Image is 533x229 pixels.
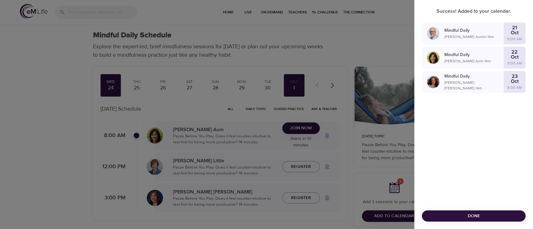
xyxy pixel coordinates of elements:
[444,27,504,34] p: Mindful Daily
[427,27,439,40] img: Jim_Austin_Headshot_min.jpg
[427,76,439,88] img: Cindy2%20031422%20blue%20filter%20hi-res.jpg
[427,51,439,64] img: Alisha%20Aum%208-9-21.jpg
[512,25,517,30] p: 21
[444,73,504,80] p: Mindful Daily
[444,34,504,40] p: [PERSON_NAME] Austin · 14 m
[507,85,522,90] p: 8:00 AM
[422,7,526,15] p: Success! Added to your calendar.
[511,55,519,60] p: Oct
[444,52,504,58] p: Mindful Daily
[427,212,521,220] span: Done
[444,80,504,91] p: [PERSON_NAME] [PERSON_NAME] · 14 m
[511,79,519,84] p: Oct
[507,60,522,66] p: 8:00 AM
[422,210,526,222] button: Done
[444,58,504,64] p: [PERSON_NAME] Aum · 14 m
[512,74,518,79] p: 23
[511,30,519,35] p: Oct
[511,50,518,55] p: 22
[507,36,522,42] p: 8:00 AM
